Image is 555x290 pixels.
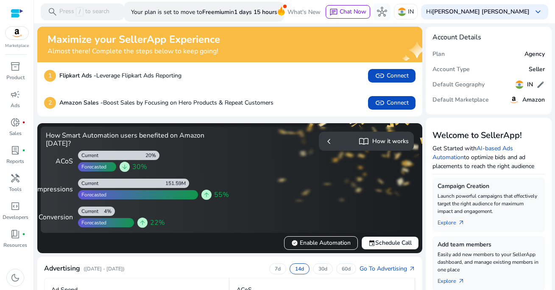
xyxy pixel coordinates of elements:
h5: Agency [524,51,545,58]
h5: Default Geography [432,81,485,88]
img: amazon.svg [6,27,28,39]
span: arrow_outward [458,219,465,226]
p: Press to search [59,7,109,17]
div: Current [78,152,98,159]
span: Chat Now [340,8,366,16]
p: IN [408,4,414,19]
span: chat [329,8,338,17]
h4: Almost there! Complete the steps below to keep going! [47,47,220,55]
p: Developers [3,213,28,221]
span: verified [291,240,298,246]
div: Forecasted [78,163,106,170]
span: code_blocks [10,201,20,211]
p: Get Started with to optimize bids and ad placements to reach the right audience [432,144,545,171]
p: 30d [318,265,327,272]
span: hub [377,7,387,17]
div: 20% [145,152,159,159]
button: linkConnect [368,69,416,83]
p: Boost Sales by Focusing on Hero Products & Repeat Customers [59,98,273,107]
span: handyman [10,173,20,183]
h5: Campaign Creation [438,183,540,190]
b: Amazon Sales - [59,99,103,107]
span: import_contacts [359,136,369,146]
span: / [76,7,84,17]
span: fiber_manual_record [22,149,25,152]
h2: Maximize your SellerApp Experience [47,33,220,46]
span: arrow_downward [121,163,128,170]
h5: Amazon [522,97,545,104]
p: Leverage Flipkart Ads Reporting [59,71,181,80]
span: dark_mode [10,273,20,283]
span: edit [536,80,545,89]
span: donut_small [10,117,20,127]
b: Freemium [202,8,229,16]
a: AI-based Ads Automation [432,144,513,161]
div: 4% [104,208,115,215]
h4: How Smart Automation users benefited on Amazon [DATE]? [46,132,226,148]
img: in.svg [398,8,406,16]
h5: Plan [432,51,445,58]
a: Go To Advertisingarrow_outward [360,264,416,273]
div: Forecasted [78,219,106,226]
p: 14d [295,265,304,272]
p: Sales [9,130,22,137]
p: Reports [6,157,24,165]
button: linkConnect [368,96,416,110]
h5: Default Marketplace [432,97,489,104]
span: arrow_upward [203,191,210,198]
p: 1 [44,70,56,82]
p: Product [6,74,25,81]
b: [PERSON_NAME] [PERSON_NAME] [432,8,530,16]
b: Flipkart Ads - [59,72,96,80]
button: verifiedEnable Automation [284,236,358,250]
span: Schedule Call [368,238,412,247]
span: arrow_outward [458,278,465,284]
h5: Account Type [432,66,470,73]
b: 1 days 15 hours [234,8,277,16]
span: 30% [132,162,147,172]
p: Hi [426,9,530,15]
span: keyboard_arrow_down [533,7,543,17]
p: 2 [44,97,56,109]
span: event [368,240,375,246]
div: Current [78,208,98,215]
span: Enable Automation [291,238,351,247]
div: Impressions [46,184,73,194]
span: 22% [150,218,165,228]
p: Ads [11,102,20,109]
span: fiber_manual_record [22,121,25,124]
span: search [47,7,58,17]
span: chevron_left [324,136,334,146]
div: Conversion [46,212,73,222]
h4: Account Details [432,33,545,41]
p: Marketplace [5,43,29,49]
span: fiber_manual_record [22,232,25,236]
p: Launch powerful campaigns that effectively target the right audience for maximum impact and engag... [438,192,540,215]
span: link [375,71,385,81]
div: ACoS [46,156,73,166]
a: Explorearrow_outward [438,215,471,227]
p: 60d [342,265,351,272]
h5: Add team members [438,241,540,249]
p: Resources [3,241,27,249]
h5: How it works [372,138,409,145]
span: Connect [375,71,409,81]
span: 55% [214,190,229,200]
div: Forecasted [78,191,106,198]
span: link [375,98,385,108]
h3: Welcome to SellerApp! [432,130,545,141]
h5: IN [527,81,533,88]
img: amazon.svg [509,95,519,105]
span: What's New [287,5,321,19]
p: Tools [9,185,22,193]
span: arrow_outward [409,265,416,272]
img: in.svg [515,80,524,89]
p: Easily add new members to your SellerApp dashboard, and manage existing members in one place [438,251,540,273]
button: hub [374,3,390,20]
h5: Seller [529,66,545,73]
button: eventSchedule Call [361,236,419,250]
span: arrow_upward [139,219,146,226]
button: chatChat Now [326,5,370,19]
div: 151.59M [165,180,189,187]
span: lab_profile [10,145,20,155]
